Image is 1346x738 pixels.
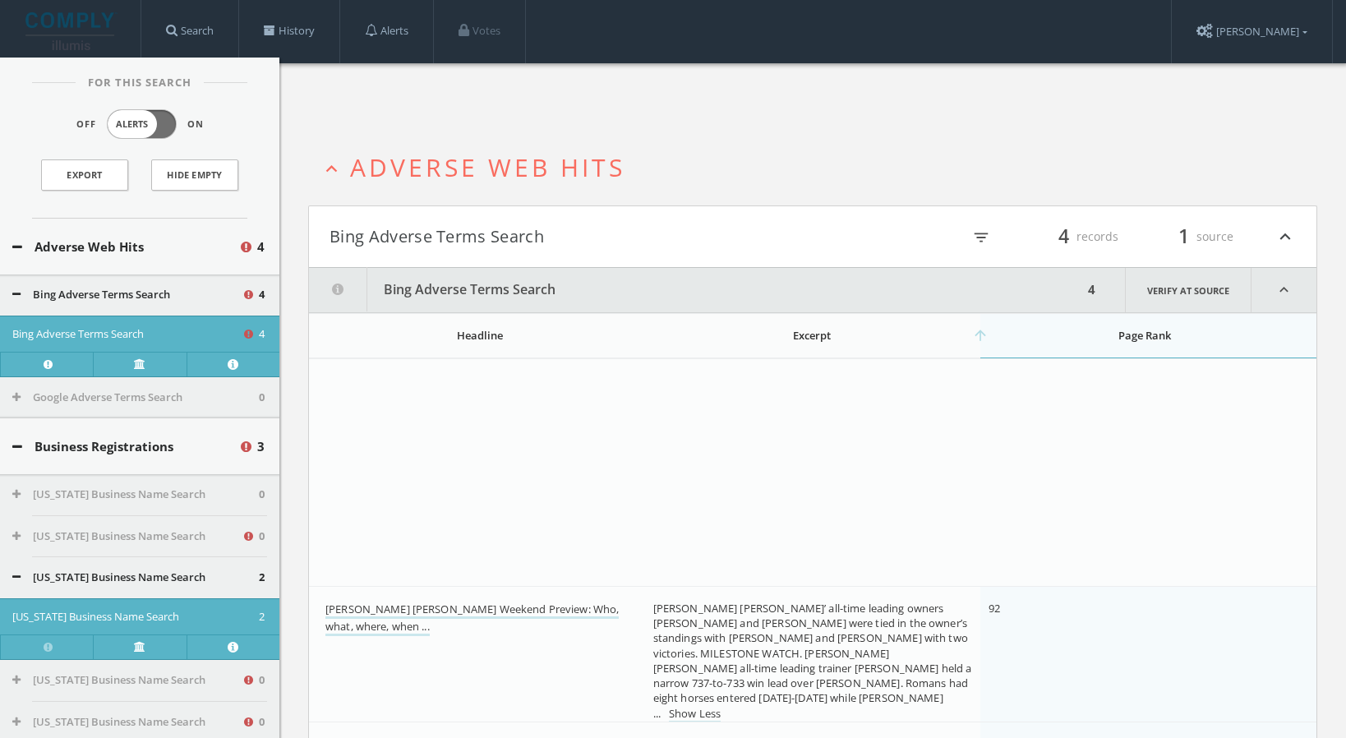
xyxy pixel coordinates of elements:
[1051,222,1076,251] span: 4
[972,228,990,247] i: filter_list
[653,328,971,343] div: Excerpt
[257,437,265,456] span: 3
[669,706,721,723] a: Show Less
[257,238,265,256] span: 4
[1083,268,1100,312] div: 4
[350,150,625,184] span: Adverse Web Hits
[76,75,204,91] span: For This Search
[93,634,186,659] a: Verify at source
[1020,223,1118,251] div: records
[653,601,972,721] span: [PERSON_NAME] [PERSON_NAME]’ all-time leading owners [PERSON_NAME] and [PERSON_NAME] were tied in...
[12,528,242,545] button: [US_STATE] Business Name Search
[76,118,96,131] span: Off
[12,487,259,503] button: [US_STATE] Business Name Search
[259,714,265,731] span: 0
[1135,223,1233,251] div: source
[330,223,813,251] button: Bing Adverse Terms Search
[12,287,242,303] button: Bing Adverse Terms Search
[187,118,204,131] span: On
[259,672,265,689] span: 0
[259,487,265,503] span: 0
[259,570,265,586] span: 2
[259,287,265,303] span: 4
[1171,222,1196,251] span: 1
[12,714,242,731] button: [US_STATE] Business Name Search
[12,326,242,343] button: Bing Adverse Terms Search
[989,328,1300,343] div: Page Rank
[325,328,635,343] div: Headline
[12,672,242,689] button: [US_STATE] Business Name Search
[1275,223,1296,251] i: expand_less
[12,390,259,406] button: Google Adverse Terms Search
[1252,268,1316,312] i: expand_less
[989,601,1000,616] span: 92
[151,159,238,191] button: Hide Empty
[320,154,1317,181] button: expand_lessAdverse Web Hits
[93,352,186,376] a: Verify at source
[1125,268,1252,312] a: Verify at source
[12,238,238,256] button: Adverse Web Hits
[41,159,128,191] a: Export
[972,327,989,344] i: arrow_upward
[12,437,238,456] button: Business Registrations
[12,609,259,625] button: [US_STATE] Business Name Search
[320,158,343,180] i: expand_less
[25,12,118,50] img: illumis
[259,528,265,545] span: 0
[309,268,1083,312] button: Bing Adverse Terms Search
[325,602,619,636] a: [PERSON_NAME] [PERSON_NAME] Weekend Preview: Who, what, where, when ...
[12,570,259,586] button: [US_STATE] Business Name Search
[259,390,265,406] span: 0
[259,609,265,625] span: 2
[259,326,265,343] span: 4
